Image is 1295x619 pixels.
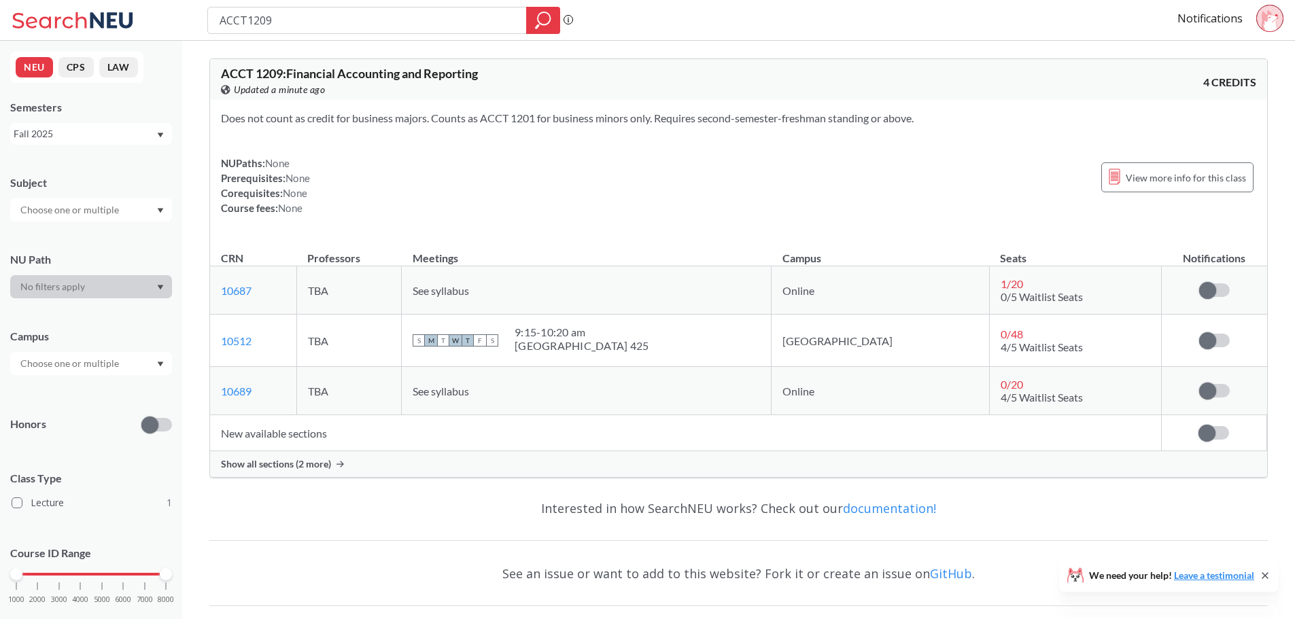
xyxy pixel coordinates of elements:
[99,57,138,77] button: LAW
[221,284,252,297] a: 10687
[14,126,156,141] div: Fall 2025
[515,325,649,339] div: 9:15 - 10:20 am
[1001,340,1083,353] span: 4/5 Waitlist Seats
[843,500,936,516] a: documentation!
[413,284,469,297] span: See syllabus
[413,385,469,397] span: See syllabus
[14,202,128,218] input: Choose one or multiple
[1001,290,1083,303] span: 0/5 Waitlist Seats
[462,334,474,347] span: T
[210,451,1267,477] div: Show all sections (2 more)
[425,334,437,347] span: M
[10,123,172,145] div: Fall 2025Dropdown arrow
[12,494,172,512] label: Lecture
[221,334,252,347] a: 10512
[14,355,128,372] input: Choose one or multiple
[449,334,462,347] span: W
[10,100,172,115] div: Semesters
[221,458,331,470] span: Show all sections (2 more)
[10,417,46,432] p: Honors
[1174,569,1254,581] a: Leave a testimonial
[296,237,401,266] th: Professors
[286,172,310,184] span: None
[278,202,303,214] span: None
[221,111,1256,126] section: Does not count as credit for business majors. Counts as ACCT 1201 for business minors only. Requi...
[772,266,989,315] td: Online
[8,596,24,603] span: 1000
[221,66,478,81] span: ACCT 1209 : Financial Accounting and Reporting
[486,334,498,347] span: S
[209,489,1268,528] div: Interested in how SearchNEU works? Check out our
[234,82,325,97] span: Updated a minute ago
[51,596,67,603] span: 3000
[10,546,172,561] p: Course ID Range
[58,57,94,77] button: CPS
[437,334,449,347] span: T
[137,596,153,603] span: 7000
[989,237,1161,266] th: Seats
[265,157,290,169] span: None
[402,237,772,266] th: Meetings
[210,415,1161,451] td: New available sections
[10,471,172,486] span: Class Type
[1177,11,1243,26] a: Notifications
[535,11,551,30] svg: magnifying glass
[283,187,307,199] span: None
[1161,237,1266,266] th: Notifications
[209,554,1268,593] div: See an issue or want to add to this website? Fork it or create an issue on .
[16,57,53,77] button: NEU
[474,334,486,347] span: F
[94,596,110,603] span: 5000
[296,266,401,315] td: TBA
[10,275,172,298] div: Dropdown arrow
[167,495,172,510] span: 1
[218,9,517,32] input: Class, professor, course number, "phrase"
[930,565,972,582] a: GitHub
[10,198,172,222] div: Dropdown arrow
[10,329,172,344] div: Campus
[157,132,164,138] svg: Dropdown arrow
[772,315,989,367] td: [GEOGRAPHIC_DATA]
[1126,169,1246,186] span: View more info for this class
[772,237,989,266] th: Campus
[221,251,243,266] div: CRN
[29,596,46,603] span: 2000
[10,175,172,190] div: Subject
[1203,75,1256,90] span: 4 CREDITS
[1001,277,1023,290] span: 1 / 20
[1001,378,1023,391] span: 0 / 20
[413,334,425,347] span: S
[296,315,401,367] td: TBA
[72,596,88,603] span: 4000
[158,596,174,603] span: 8000
[296,367,401,415] td: TBA
[1089,571,1254,580] span: We need your help!
[515,339,649,353] div: [GEOGRAPHIC_DATA] 425
[157,208,164,213] svg: Dropdown arrow
[1001,391,1083,404] span: 4/5 Waitlist Seats
[157,361,164,367] svg: Dropdown arrow
[10,352,172,375] div: Dropdown arrow
[157,285,164,290] svg: Dropdown arrow
[526,7,560,34] div: magnifying glass
[1001,328,1023,340] span: 0 / 48
[772,367,989,415] td: Online
[221,156,310,215] div: NUPaths: Prerequisites: Corequisites: Course fees:
[221,385,252,397] a: 10689
[115,596,131,603] span: 6000
[10,252,172,267] div: NU Path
